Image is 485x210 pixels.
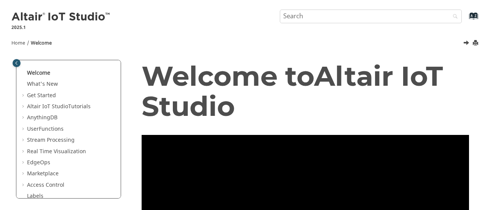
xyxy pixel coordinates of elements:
a: Altair IoT StudioTutorials [27,103,91,111]
a: Access Control [27,181,64,189]
a: Labels [27,192,43,200]
a: Welcome [27,69,50,77]
a: Home [11,40,25,46]
a: AnythingDB [27,114,57,122]
a: UserFunctions [27,125,64,133]
h1: Welcome to [142,61,469,121]
button: Search [443,10,464,24]
span: Expand Altair IoT StudioTutorials [21,103,27,111]
a: Welcome [31,40,52,46]
button: Print this page [473,38,479,48]
span: Expand Stream Processing [21,136,27,144]
span: Expand Real Time Visualization [21,148,27,155]
span: Expand Access Control [21,181,27,189]
span: Functions [39,125,64,133]
span: Expand UserFunctions [21,125,27,133]
button: Toggle publishing table of content [13,59,21,67]
a: Real Time Visualization [27,147,86,155]
span: Expand EdgeOps [21,159,27,167]
a: What's New [27,80,58,88]
a: Get Started [27,91,56,99]
a: Stream Processing [27,136,75,144]
span: Altair IoT Studio [27,103,68,111]
a: Go to index terms page [457,16,474,24]
span: Altair IoT Studio [142,59,443,123]
a: Marketplace [27,170,59,178]
a: Next topic: What's New [464,39,470,48]
span: Expand Marketplace [21,170,27,178]
span: Expand AnythingDB [21,114,27,122]
p: 2025.1 [11,24,111,31]
a: EdgeOps [27,159,50,167]
input: Search query [280,10,462,23]
img: Altair IoT Studio [11,11,111,23]
span: Expand Get Started [21,92,27,99]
